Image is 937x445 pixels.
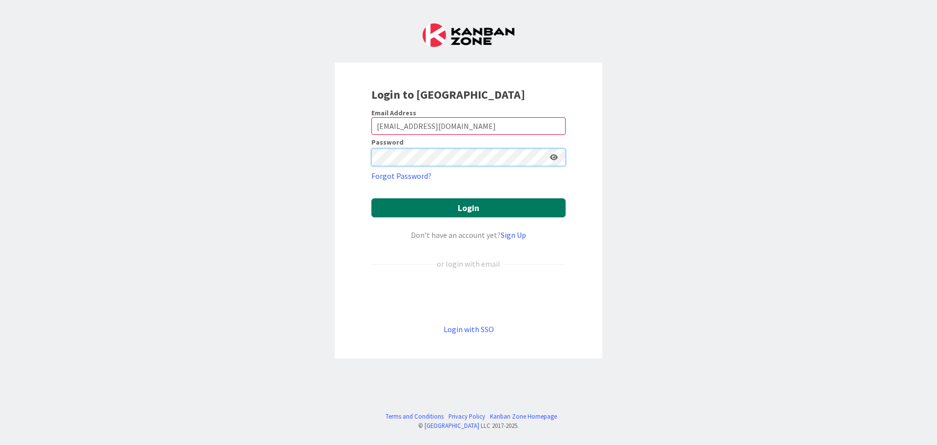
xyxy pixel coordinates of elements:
[371,198,566,217] button: Login
[448,412,485,421] a: Privacy Policy
[501,230,526,240] a: Sign Up
[371,108,416,117] label: Email Address
[371,229,566,241] div: Don’t have an account yet?
[371,139,404,146] label: Password
[381,421,557,430] div: © LLC 2017- 2025 .
[434,258,503,270] div: or login with email
[490,412,557,421] a: Kanban Zone Homepage
[371,87,525,102] b: Login to [GEOGRAPHIC_DATA]
[423,23,514,47] img: Kanban Zone
[425,422,479,429] a: [GEOGRAPHIC_DATA]
[371,170,431,182] a: Forgot Password?
[386,412,444,421] a: Terms and Conditions
[444,324,494,334] a: Login with SSO
[367,286,570,307] iframe: Sign in with Google Button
